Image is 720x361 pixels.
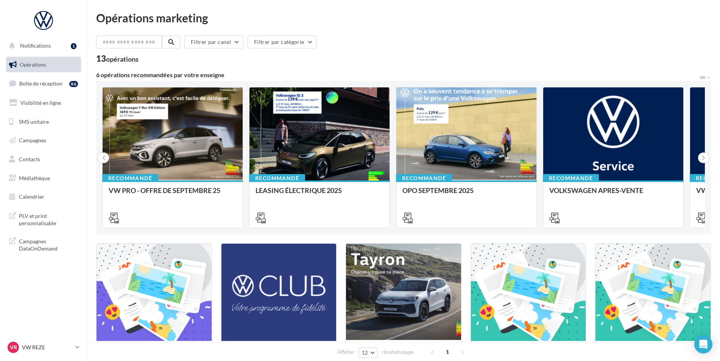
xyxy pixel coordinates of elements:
[5,233,83,255] a: Campagnes DataOnDemand
[396,174,452,182] div: Recommandé
[184,36,243,48] button: Filtrer par canal
[19,175,50,181] span: Médiathèque
[5,189,83,205] a: Calendrier
[6,340,81,355] a: VR VW REZE
[19,118,49,124] span: SMS unitaire
[5,38,79,54] button: Notifications 1
[109,187,237,202] div: VW PRO - OFFRE DE SEPTEMBRE 25
[5,75,83,92] a: Boîte de réception86
[96,12,711,23] div: Opérations marketing
[20,42,51,49] span: Notifications
[20,61,46,68] span: Opérations
[20,100,61,106] span: Visibilité en ligne
[248,36,316,48] button: Filtrer par catégorie
[5,151,83,167] a: Contacts
[5,170,83,186] a: Médiathèque
[402,187,530,202] div: OPO SEPTEMBRE 2025
[249,174,305,182] div: Recommandé
[19,211,78,227] span: PLV et print personnalisable
[382,349,413,356] span: résultats/page
[10,344,17,351] span: VR
[5,114,83,130] a: SMS unitaire
[5,95,83,111] a: Visibilité en ligne
[441,346,454,358] span: 1
[96,72,699,78] div: 6 opérations recommandées par votre enseigne
[358,347,378,358] button: 12
[543,174,599,182] div: Recommandé
[256,187,383,202] div: LEASING ÉLECTRIQUE 2025
[19,193,44,200] span: Calendrier
[102,174,158,182] div: Recommandé
[694,335,712,353] div: Open Intercom Messenger
[5,57,83,73] a: Opérations
[19,137,46,143] span: Campagnes
[106,56,139,62] div: opérations
[69,81,78,87] div: 86
[19,156,40,162] span: Contacts
[5,208,83,230] a: PLV et print personnalisable
[5,132,83,148] a: Campagnes
[22,344,72,351] p: VW REZE
[337,349,354,356] span: Afficher
[549,187,677,202] div: VOLKSWAGEN APRES-VENTE
[71,43,76,49] div: 1
[96,54,139,63] div: 13
[19,80,62,87] span: Boîte de réception
[19,236,78,252] span: Campagnes DataOnDemand
[362,350,368,356] span: 12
